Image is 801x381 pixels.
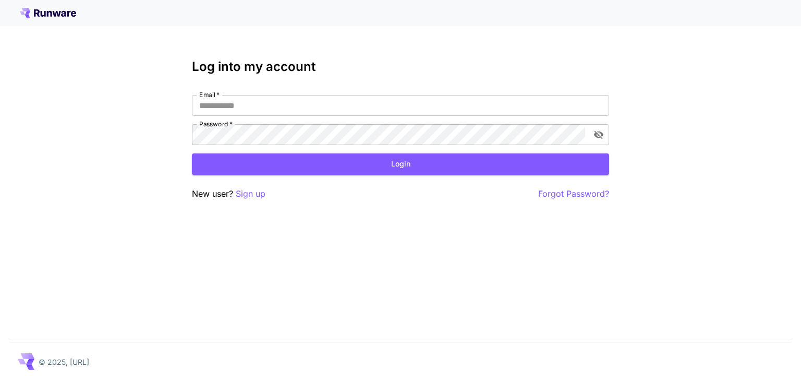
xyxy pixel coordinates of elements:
[199,90,220,99] label: Email
[192,153,609,175] button: Login
[199,120,233,128] label: Password
[39,356,89,367] p: © 2025, [URL]
[589,125,608,144] button: toggle password visibility
[192,187,265,200] p: New user?
[236,187,265,200] button: Sign up
[192,59,609,74] h3: Log into my account
[538,187,609,200] button: Forgot Password?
